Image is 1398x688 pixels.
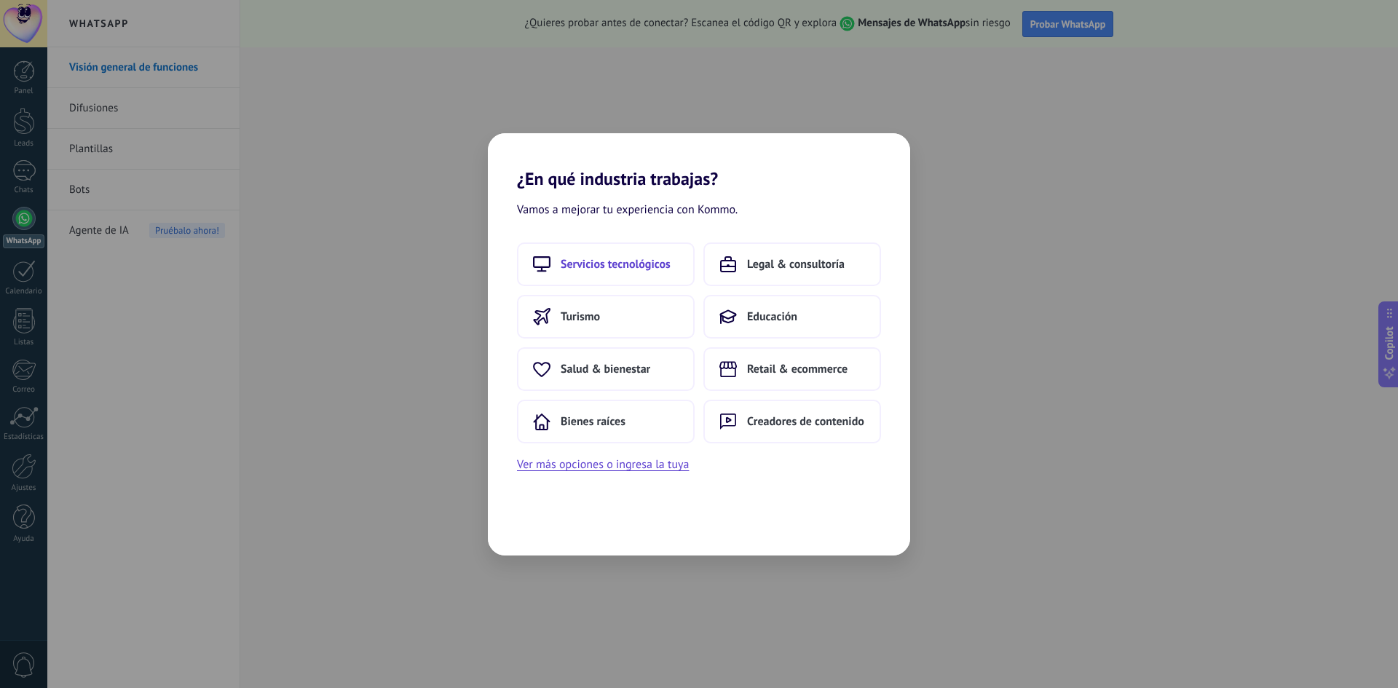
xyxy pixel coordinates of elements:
[517,242,695,286] button: Servicios tecnológicos
[703,295,881,339] button: Educación
[517,347,695,391] button: Salud & bienestar
[747,414,864,429] span: Creadores de contenido
[488,133,910,189] h2: ¿En qué industria trabajas?
[561,362,650,376] span: Salud & bienestar
[517,295,695,339] button: Turismo
[703,242,881,286] button: Legal & consultoría
[561,309,600,324] span: Turismo
[517,201,738,220] span: Vamos a mejorar tu experiencia con Kommo.
[747,257,845,272] span: Legal & consultoría
[561,414,625,429] span: Bienes raíces
[747,309,797,324] span: Educación
[703,347,881,391] button: Retail & ecommerce
[517,400,695,443] button: Bienes raíces
[561,257,671,272] span: Servicios tecnológicos
[703,400,881,443] button: Creadores de contenido
[517,455,689,474] button: Ver más opciones o ingresa la tuya
[747,362,848,376] span: Retail & ecommerce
